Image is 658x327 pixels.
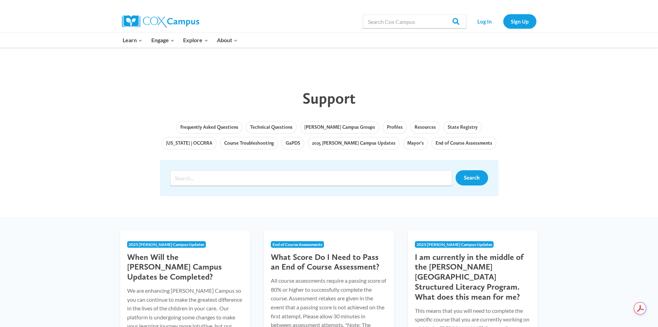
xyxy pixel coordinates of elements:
a: [PERSON_NAME] Campus Groups [300,121,379,134]
form: Search form [170,170,456,186]
a: Profiles [383,121,407,134]
h3: When Will the [PERSON_NAME] Campus Updates be Completed? [127,252,244,282]
span: 2025 [PERSON_NAME] Campus Updates [128,242,204,247]
input: Search input [170,170,452,186]
h3: What Score Do I Need to Pass an End of Course Assessment? [271,252,387,272]
a: Frequently Asked Questions [176,121,242,134]
a: Course Troubleshooting [220,137,278,149]
a: GaPDS [282,137,304,149]
a: Search [456,170,488,185]
input: Search Cox Campus [363,15,466,28]
span: 2025 [PERSON_NAME] Campus Updates [417,242,492,247]
span: About [217,36,238,45]
nav: Secondary Navigation [470,14,536,28]
a: [US_STATE] | OCCRRA [162,137,217,149]
a: End of Course Assessments [431,137,496,149]
a: Resources [410,121,440,134]
img: Cox Campus [122,15,199,28]
a: Mayor's [403,137,428,149]
a: Log In [470,14,500,28]
nav: Primary Navigation [118,33,242,47]
span: Learn [123,36,142,45]
h3: I am currently in the middle of the [PERSON_NAME][GEOGRAPHIC_DATA] Structured Literacy Program. W... [415,252,531,302]
a: Sign Up [503,14,536,28]
a: Technical Questions [246,121,297,134]
span: Explore [183,36,208,45]
a: State Registry [444,121,482,134]
a: 2025 [PERSON_NAME] Campus Updates [308,137,400,149]
span: End of Course Assessments [273,242,322,247]
span: Search [464,174,480,181]
span: Support [303,89,355,107]
span: Engage [151,36,174,45]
